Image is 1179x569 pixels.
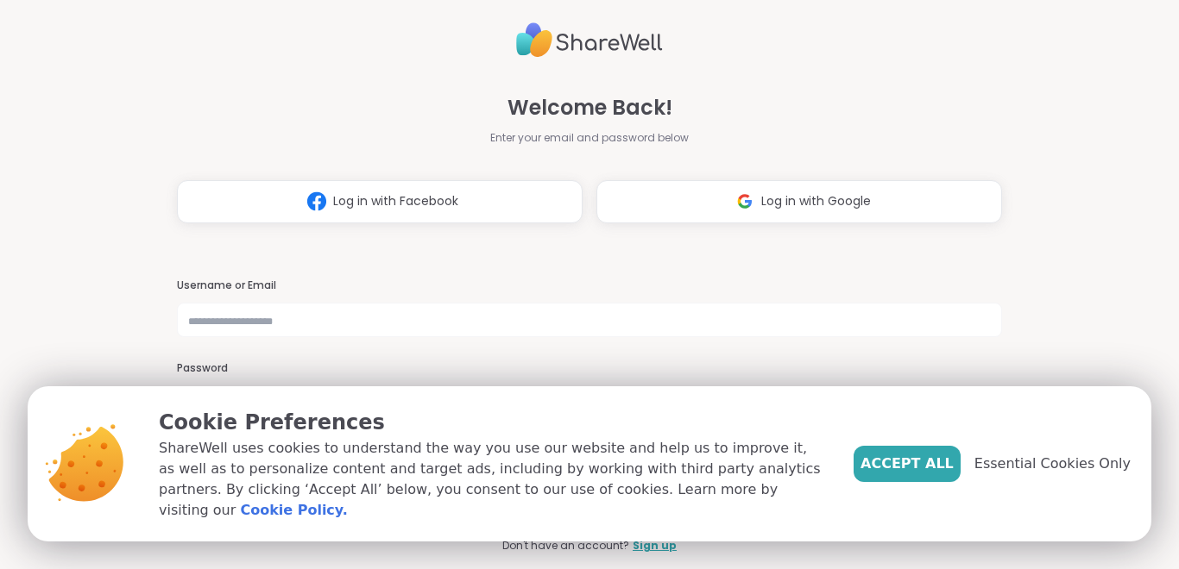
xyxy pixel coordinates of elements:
[974,453,1131,474] span: Essential Cookies Only
[854,446,961,482] button: Accept All
[240,500,347,521] a: Cookie Policy.
[728,185,761,217] img: ShareWell Logomark
[177,180,583,223] button: Log in with Facebook
[633,538,677,553] a: Sign up
[861,453,954,474] span: Accept All
[300,185,333,217] img: ShareWell Logomark
[508,92,672,123] span: Welcome Back!
[333,192,458,210] span: Log in with Facebook
[516,16,663,65] img: ShareWell Logo
[159,438,826,521] p: ShareWell uses cookies to understand the way you use our website and help us to improve it, as we...
[596,180,1002,223] button: Log in with Google
[177,361,1002,376] h3: Password
[761,192,871,210] span: Log in with Google
[177,278,1002,293] h3: Username or Email
[490,130,689,146] span: Enter your email and password below
[502,538,629,553] span: Don't have an account?
[159,407,826,438] p: Cookie Preferences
